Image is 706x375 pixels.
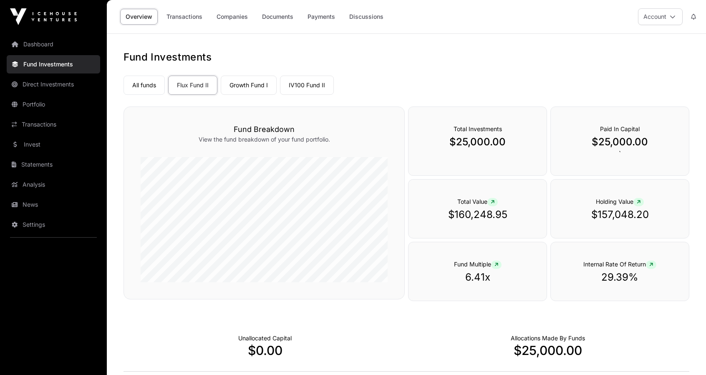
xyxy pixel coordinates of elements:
[567,135,672,149] p: $25,000.00
[257,9,299,25] a: Documents
[168,76,217,95] a: Flux Fund II
[454,261,502,268] span: Fund Multiple
[141,124,388,135] h3: Fund Breakdown
[583,261,656,268] span: Internal Rate Of Return
[664,335,706,375] iframe: Chat Widget
[124,343,406,358] p: $0.00
[406,343,689,358] p: $25,000.00
[7,55,100,73] a: Fund Investments
[7,175,100,194] a: Analysis
[596,198,644,205] span: Holding Value
[120,9,158,25] a: Overview
[124,76,165,95] a: All funds
[425,271,530,284] p: 6.41x
[7,135,100,154] a: Invest
[221,76,277,95] a: Growth Fund I
[567,271,672,284] p: 29.39%
[425,208,530,221] p: $160,248.95
[425,135,530,149] p: $25,000.00
[454,125,502,132] span: Total Investments
[638,8,683,25] button: Account
[161,9,208,25] a: Transactions
[141,135,388,144] p: View the fund breakdown of your fund portfolio.
[7,75,100,94] a: Direct Investments
[238,334,292,342] p: Cash not yet allocated
[600,125,640,132] span: Paid In Capital
[344,9,389,25] a: Discussions
[7,215,100,234] a: Settings
[550,106,689,176] div: `
[511,334,585,342] p: Capital Deployed Into Companies
[302,9,340,25] a: Payments
[7,35,100,53] a: Dashboard
[7,155,100,174] a: Statements
[124,51,689,64] h1: Fund Investments
[457,198,498,205] span: Total Value
[7,115,100,134] a: Transactions
[280,76,334,95] a: IV100 Fund II
[7,95,100,114] a: Portfolio
[211,9,253,25] a: Companies
[10,8,77,25] img: Icehouse Ventures Logo
[7,195,100,214] a: News
[567,208,672,221] p: $157,048.20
